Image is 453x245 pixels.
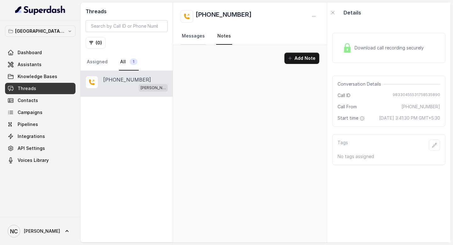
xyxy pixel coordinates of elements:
[18,85,36,92] span: Threads
[5,119,75,130] a: Pipelines
[86,54,109,71] a: Assigned
[338,153,440,160] p: No tags assigned
[196,10,252,23] h2: [PHONE_NUMBER]
[18,133,45,140] span: Integrations
[86,37,106,48] button: (0)
[5,95,75,106] a: Contacts
[18,49,42,56] span: Dashboard
[393,92,440,99] span: 98330455531758535890
[5,131,75,142] a: Integrations
[338,140,348,151] p: Tags
[338,81,383,87] span: Conversation Details
[181,28,319,45] nav: Tabs
[5,83,75,94] a: Threads
[18,73,57,80] span: Knowledge Bases
[5,71,75,82] a: Knowledge Bases
[10,228,18,235] text: NC
[355,45,426,51] span: Download call recording securely
[119,54,139,71] a: All1
[15,27,65,35] p: [GEOGRAPHIC_DATA] - [GEOGRAPHIC_DATA] - [GEOGRAPHIC_DATA]
[216,28,232,45] a: Notes
[5,222,75,240] a: [PERSON_NAME]
[86,8,168,15] h2: Threads
[103,76,151,83] p: [PHONE_NUMBER]
[379,115,440,121] span: [DATE] 3:41:30 PM GMT+5:30
[141,85,166,91] p: [PERSON_NAME] Mumbai Conviction HR Outbound Assistant
[86,20,168,32] input: Search by Call ID or Phone Number
[5,107,75,118] a: Campaigns
[86,54,168,71] nav: Tabs
[338,115,366,121] span: Start time
[18,145,45,151] span: API Settings
[18,157,49,163] span: Voices Library
[338,92,350,99] span: Call ID
[338,104,357,110] span: Call From
[181,28,206,45] a: Messages
[5,26,75,37] button: [GEOGRAPHIC_DATA] - [GEOGRAPHIC_DATA] - [GEOGRAPHIC_DATA]
[5,59,75,70] a: Assistants
[18,121,38,128] span: Pipelines
[5,47,75,58] a: Dashboard
[15,5,66,15] img: light.svg
[18,97,38,104] span: Contacts
[401,104,440,110] span: [PHONE_NUMBER]
[5,155,75,166] a: Voices Library
[130,59,137,65] span: 1
[5,143,75,154] a: API Settings
[18,61,42,68] span: Assistants
[284,53,319,64] button: Add Note
[344,9,361,16] p: Details
[24,228,60,234] span: [PERSON_NAME]
[343,43,352,53] img: Lock Icon
[18,109,42,116] span: Campaigns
